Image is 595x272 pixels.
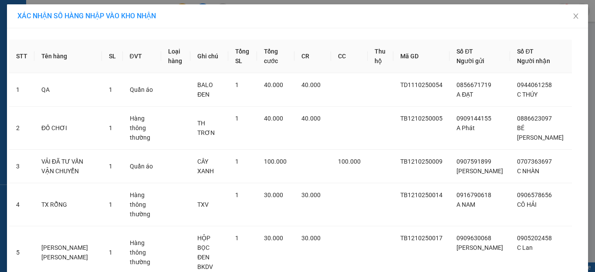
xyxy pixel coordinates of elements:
[123,40,161,73] th: ĐVT
[9,107,34,150] td: 2
[456,48,473,55] span: Số ĐT
[9,40,34,73] th: STT
[235,235,239,242] span: 1
[161,40,191,73] th: Loại hàng
[257,40,294,73] th: Tổng cước
[301,191,321,198] span: 30.000
[123,150,161,183] td: Quần áo
[123,73,161,107] td: Quần áo
[9,73,34,107] td: 1
[368,40,393,73] th: Thu hộ
[564,4,588,29] button: Close
[109,201,112,208] span: 1
[400,235,443,242] span: TB1210250017
[517,201,537,208] span: CÔ HẢI
[197,158,214,175] span: CÂY XANH
[102,40,123,73] th: SL
[517,91,538,98] span: C THÚY
[197,120,215,136] span: TH TRƠN
[517,124,564,141] span: BÉ [PERSON_NAME]
[294,40,331,73] th: CR
[456,191,491,198] span: 0916790618
[228,40,257,73] th: Tổng SL
[456,158,491,165] span: 0907591899
[456,168,503,175] span: [PERSON_NAME]
[400,158,443,165] span: TB1210250009
[331,40,368,73] th: CC
[109,86,112,93] span: 1
[264,115,283,122] span: 40.000
[235,115,239,122] span: 1
[517,191,552,198] span: 0906578656
[517,81,552,88] span: 0944061258
[393,40,450,73] th: Mã GD
[301,115,321,122] span: 40.000
[34,107,102,150] td: ĐỒ CHƠI
[34,150,102,183] td: VẢI ĐÃ TƯ VẤN VẬN CHUYỂN
[517,115,552,122] span: 0886623097
[190,40,228,73] th: Ghi chú
[456,235,491,242] span: 0909630068
[301,235,321,242] span: 30.000
[109,124,112,131] span: 1
[264,235,283,242] span: 30.000
[34,183,102,226] td: TX RỖNG
[456,57,484,64] span: Người gửi
[456,115,491,122] span: 0909144155
[400,191,443,198] span: TB1210250014
[456,81,491,88] span: 0856671719
[517,48,534,55] span: Số ĐT
[456,244,503,251] span: [PERSON_NAME]
[572,13,579,20] span: close
[235,81,239,88] span: 1
[400,81,443,88] span: TD1110250054
[264,158,287,165] span: 100.000
[456,201,475,208] span: A NAM
[9,150,34,183] td: 3
[123,183,161,226] td: Hàng thông thường
[456,124,475,131] span: A Phát
[235,158,239,165] span: 1
[197,235,213,270] span: HỘP BỌC ĐEN BKDV
[456,91,473,98] span: A ĐẠT
[517,168,539,175] span: C NHÀN
[517,158,552,165] span: 0707363697
[109,163,112,170] span: 1
[123,107,161,150] td: Hàng thông thường
[197,201,209,208] span: TXV
[34,40,102,73] th: Tên hàng
[235,191,239,198] span: 1
[9,183,34,226] td: 4
[517,235,552,242] span: 0905202458
[400,115,443,122] span: TB1210250005
[517,57,550,64] span: Người nhận
[109,249,112,256] span: 1
[17,12,156,20] span: XÁC NHẬN SỐ HÀNG NHẬP VÀO KHO NHẬN
[517,244,533,251] span: C Lan
[197,81,213,98] span: BALO ĐEN
[264,191,283,198] span: 30.000
[34,73,102,107] td: QA
[301,81,321,88] span: 40.000
[264,81,283,88] span: 40.000
[338,158,361,165] span: 100.000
